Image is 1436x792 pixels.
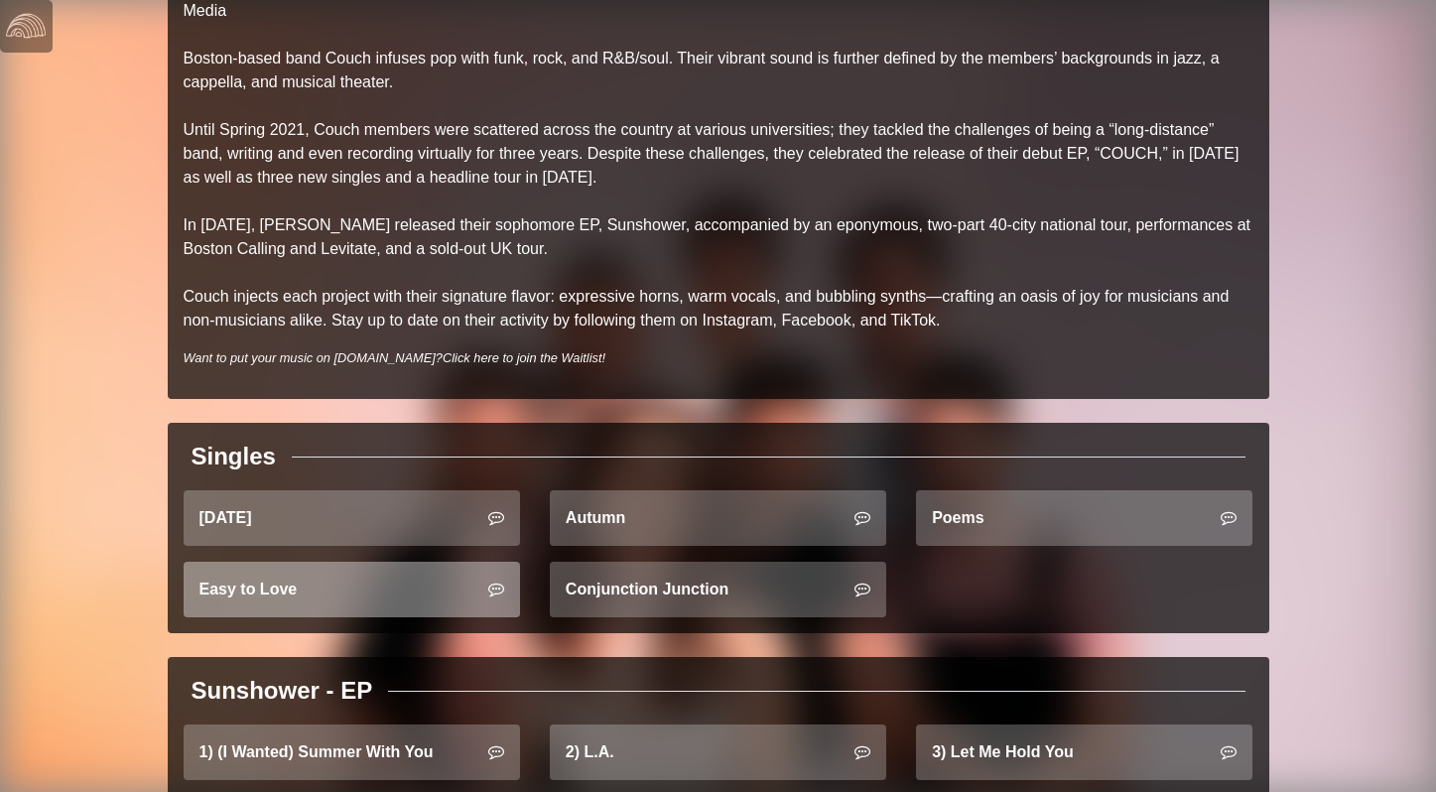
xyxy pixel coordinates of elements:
a: 2) L.A. [550,725,886,780]
a: Easy to Love [184,562,520,617]
i: Want to put your music on [DOMAIN_NAME]? [184,350,606,365]
a: Autumn [550,490,886,546]
a: Conjunction Junction [550,562,886,617]
div: Singles [192,439,276,474]
div: Sunshower - EP [192,673,373,709]
a: 1) (I Wanted) Summer With You [184,725,520,780]
a: [DATE] [184,490,520,546]
a: Poems [916,490,1252,546]
a: Click here to join the Waitlist! [443,350,605,365]
a: 3) Let Me Hold You [916,725,1252,780]
img: logo-white-4c48a5e4bebecaebe01ca5a9d34031cfd3d4ef9ae749242e8c4bf12ef99f53e8.png [6,6,46,46]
